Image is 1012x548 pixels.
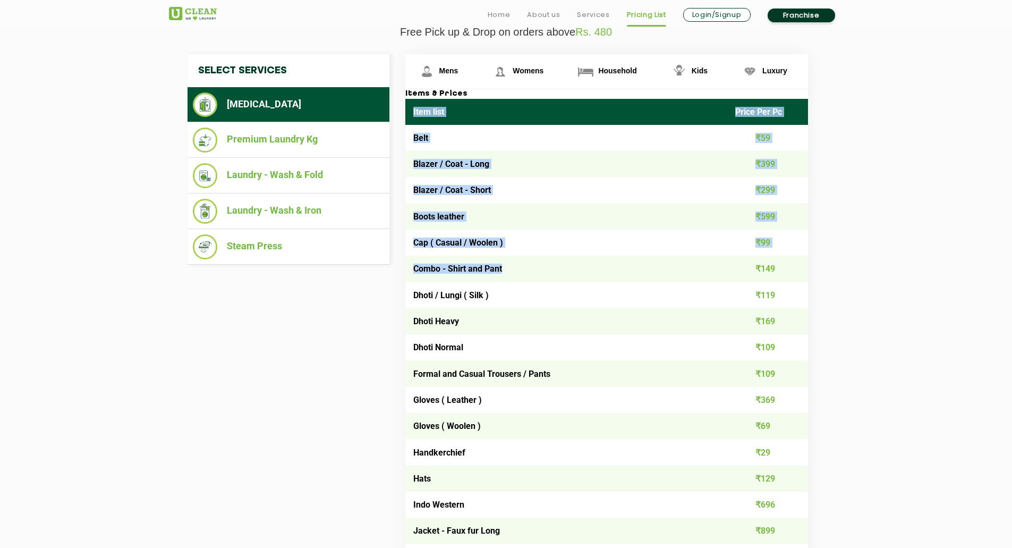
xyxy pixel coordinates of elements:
a: Franchise [768,9,835,22]
span: Mens [439,66,458,75]
td: ₹29 [727,439,808,465]
td: ₹99 [727,230,808,256]
a: Services [577,9,609,21]
td: ₹599 [727,204,808,230]
td: Blazer / Coat - Short [405,177,728,203]
a: Home [488,9,511,21]
td: Formal and Casual Trousers / Pants [405,360,728,386]
img: Household [576,62,595,81]
td: Belt [405,125,728,151]
td: Cap ( Casual / Woolen ) [405,230,728,256]
td: Boots leather [405,204,728,230]
a: Login/Signup [683,8,751,22]
td: ₹399 [727,151,808,177]
th: Price Per Pc [727,99,808,125]
span: Luxury [762,66,787,75]
td: Dhoti Normal [405,334,728,360]
img: Laundry - Wash & Fold [193,163,218,188]
img: Laundry - Wash & Iron [193,199,218,224]
td: ₹369 [727,387,808,413]
td: ₹109 [727,334,808,360]
td: Dhoti Heavy [405,308,728,334]
a: About us [527,9,560,21]
span: Kids [692,66,708,75]
li: [MEDICAL_DATA] [193,92,384,117]
td: ₹299 [727,177,808,203]
td: ₹696 [727,492,808,518]
li: Premium Laundry Kg [193,128,384,153]
a: Pricing List [627,9,666,21]
td: ₹899 [727,518,808,544]
img: Dry Cleaning [193,92,218,117]
td: ₹109 [727,360,808,386]
td: ₹169 [727,308,808,334]
td: ₹129 [727,466,808,492]
span: Rs. 480 [575,26,612,38]
td: Handkerchief [405,439,728,465]
img: UClean Laundry and Dry Cleaning [169,7,217,20]
img: Mens [418,62,436,81]
img: Womens [491,62,509,81]
td: Jacket - Faux fur Long [405,518,728,544]
p: Free Pick up & Drop on orders above [169,26,844,38]
td: Gloves ( Leather ) [405,387,728,413]
td: ₹69 [727,413,808,439]
h4: Select Services [188,54,389,87]
li: Laundry - Wash & Iron [193,199,384,224]
td: ₹59 [727,125,808,151]
img: Luxury [741,62,759,81]
img: Kids [670,62,688,81]
td: Combo - Shirt and Pant [405,256,728,282]
td: ₹119 [727,282,808,308]
span: Womens [513,66,543,75]
td: Hats [405,466,728,492]
span: Household [598,66,636,75]
td: Dhoti / Lungi ( Silk ) [405,282,728,308]
td: Indo Western [405,492,728,518]
img: Steam Press [193,234,218,259]
h3: Items & Prices [405,89,808,99]
td: Gloves ( Woolen ) [405,413,728,439]
th: Item list [405,99,728,125]
li: Steam Press [193,234,384,259]
td: ₹149 [727,256,808,282]
img: Premium Laundry Kg [193,128,218,153]
td: Blazer / Coat - Long [405,151,728,177]
li: Laundry - Wash & Fold [193,163,384,188]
